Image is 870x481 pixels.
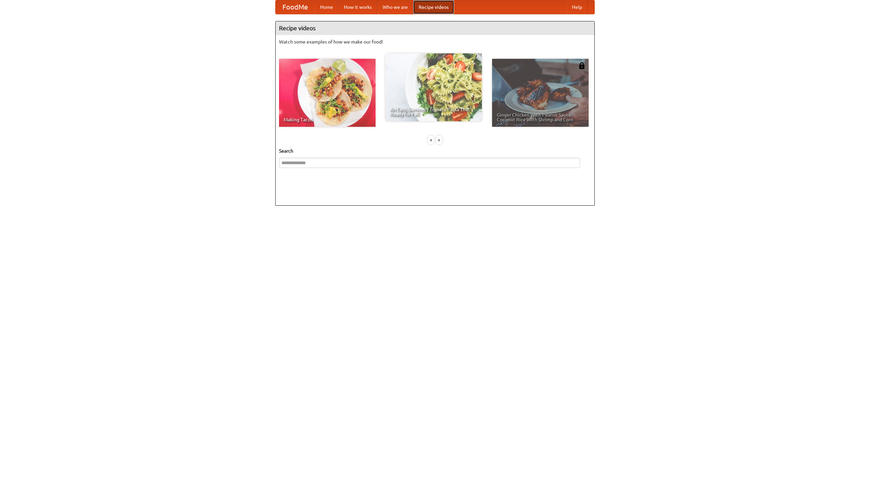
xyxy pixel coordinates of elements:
h4: Recipe videos [276,21,594,35]
a: Help [567,0,588,14]
img: 483408.png [578,62,585,69]
a: FoodMe [276,0,315,14]
a: Home [315,0,338,14]
span: Making Tacos [284,117,371,122]
div: « [428,136,434,144]
h5: Search [279,148,591,154]
span: An Easy, Summery Tomato Pasta That's Ready for Fall [390,107,477,117]
p: Watch some examples of how we make our food! [279,38,591,45]
a: Who we are [377,0,413,14]
a: How it works [338,0,377,14]
a: Making Tacos [279,59,376,127]
a: Recipe videos [413,0,454,14]
div: » [436,136,442,144]
a: An Easy, Summery Tomato Pasta That's Ready for Fall [385,53,482,121]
